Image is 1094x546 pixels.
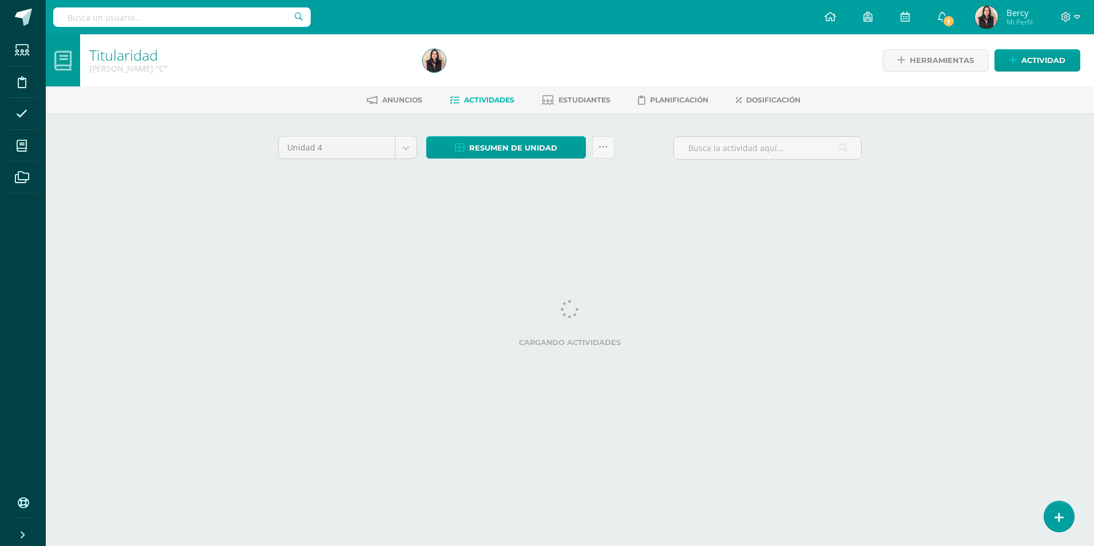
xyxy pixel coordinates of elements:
[89,47,409,63] h1: Titularidad
[278,338,862,347] label: Cargando actividades
[469,137,557,159] span: Resumen de unidad
[279,137,417,159] a: Unidad 4
[89,63,409,74] div: Quinto Bachillerato 'C'
[89,45,158,65] a: Titularidad
[975,6,998,29] img: fb56935bba63daa7fe05cf2484700457.png
[450,91,514,109] a: Actividades
[650,96,708,104] span: Planificación
[994,49,1080,72] a: Actividad
[638,91,708,109] a: Planificación
[542,91,611,109] a: Estudiantes
[1006,17,1033,27] span: Mi Perfil
[558,96,611,104] span: Estudiantes
[367,91,422,109] a: Anuncios
[942,15,955,27] span: 1
[464,96,514,104] span: Actividades
[1006,7,1033,18] span: Bercy
[53,7,311,27] input: Busca un usuario...
[674,137,861,159] input: Busca la actividad aquí...
[883,49,989,72] a: Herramientas
[736,91,800,109] a: Dosificación
[426,136,586,159] a: Resumen de unidad
[1021,50,1065,71] span: Actividad
[423,49,446,72] img: fb56935bba63daa7fe05cf2484700457.png
[287,137,386,159] span: Unidad 4
[910,50,974,71] span: Herramientas
[382,96,422,104] span: Anuncios
[746,96,800,104] span: Dosificación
